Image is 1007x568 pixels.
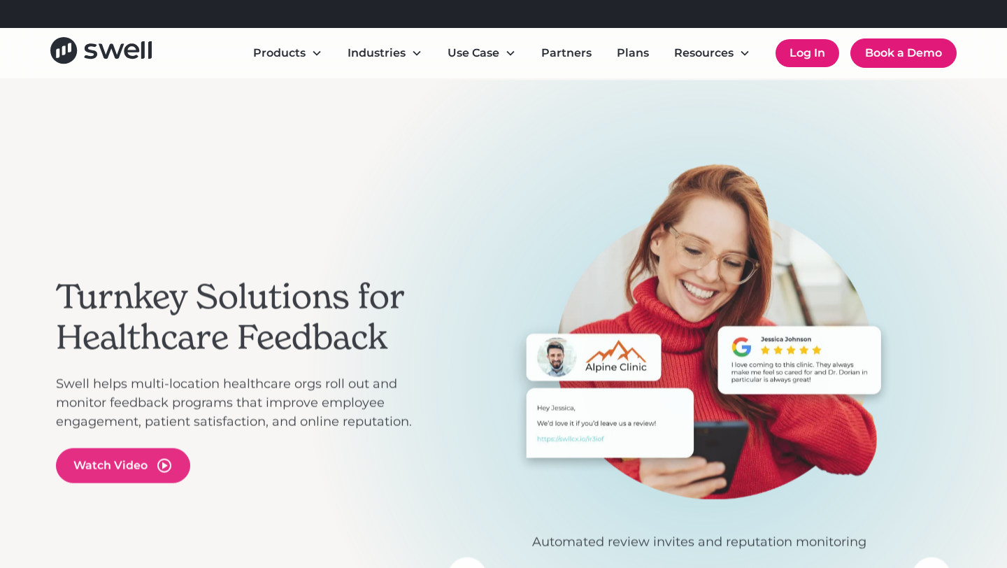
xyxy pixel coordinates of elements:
[674,45,734,62] div: Resources
[56,374,434,431] p: Swell helps multi-location healthcare orgs roll out and monitor feedback programs that improve em...
[50,37,152,69] a: home
[448,45,499,62] div: Use Case
[530,39,603,67] a: Partners
[348,45,406,62] div: Industries
[448,164,951,552] div: 1 of 3
[776,39,839,67] a: Log In
[56,448,190,483] a: open lightbox
[73,457,148,474] div: Watch Video
[336,39,434,67] div: Industries
[606,39,660,67] a: Plans
[56,277,434,357] h2: Turnkey Solutions for Healthcare Feedback
[663,39,762,67] div: Resources
[448,533,951,552] p: Automated review invites and reputation monitoring
[242,39,334,67] div: Products
[850,38,957,68] a: Book a Demo
[436,39,527,67] div: Use Case
[253,45,306,62] div: Products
